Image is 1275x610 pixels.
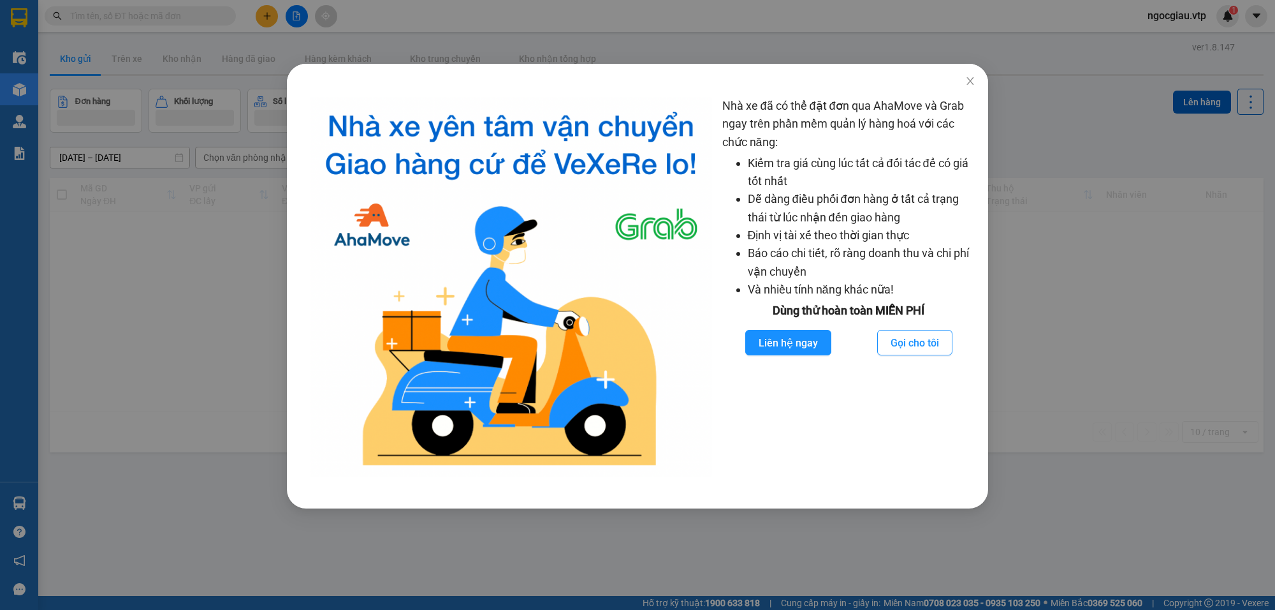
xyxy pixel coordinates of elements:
li: Và nhiều tính năng khác nữa! [748,281,976,299]
button: Close [952,64,988,100]
button: Gọi cho tôi [877,330,952,355]
span: Gọi cho tôi [891,335,939,351]
li: Báo cáo chi tiết, rõ ràng doanh thu và chi phí vận chuyển [748,244,976,281]
div: Dùng thử hoàn toàn MIỄN PHÍ [722,302,976,320]
li: Định vị tài xế theo thời gian thực [748,227,976,244]
span: close [965,76,975,86]
li: Dễ dàng điều phối đơn hàng ở tất cả trạng thái từ lúc nhận đến giao hàng [748,190,976,227]
span: Liên hệ ngay [759,335,818,351]
img: logo [310,97,712,477]
li: Kiểm tra giá cùng lúc tất cả đối tác để có giá tốt nhất [748,154,976,191]
div: Nhà xe đã có thể đặt đơn qua AhaMove và Grab ngay trên phần mềm quản lý hàng hoá với các chức năng: [722,97,976,477]
button: Liên hệ ngay [745,330,831,355]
